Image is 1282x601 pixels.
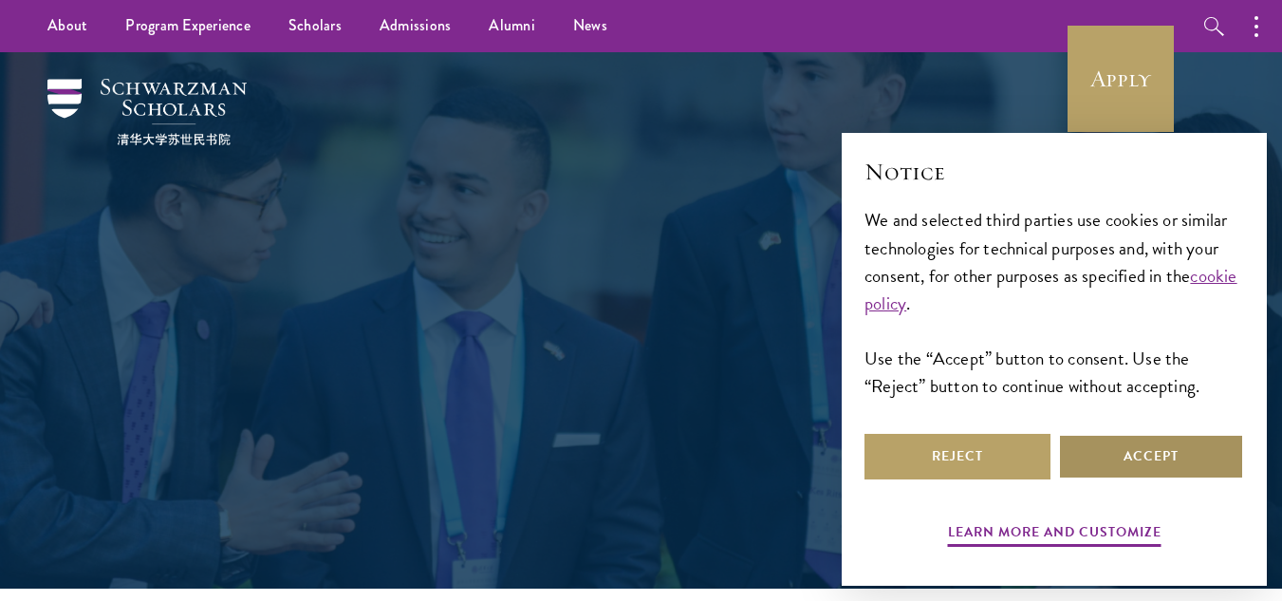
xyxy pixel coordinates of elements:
[1068,26,1174,132] a: Apply
[864,434,1050,479] button: Reject
[948,520,1161,550] button: Learn more and customize
[864,156,1244,188] h2: Notice
[47,79,247,145] img: Schwarzman Scholars
[864,262,1237,317] a: cookie policy
[1058,434,1244,479] button: Accept
[864,206,1244,399] div: We and selected third parties use cookies or similar technologies for technical purposes and, wit...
